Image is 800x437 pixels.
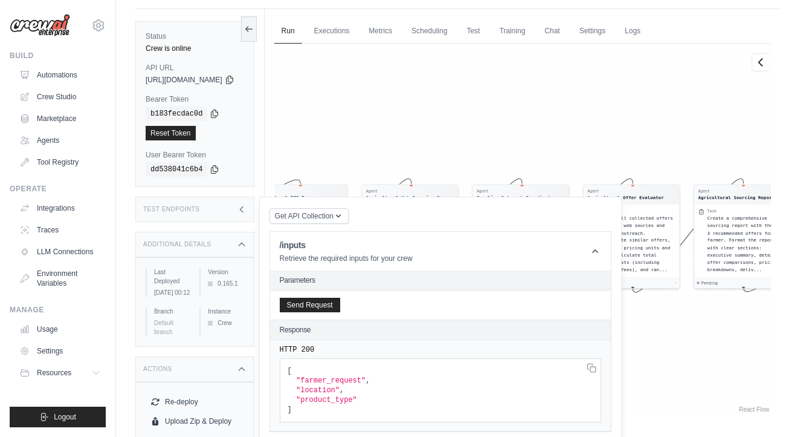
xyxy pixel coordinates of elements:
a: Marketplace [15,109,106,128]
label: API URL [146,63,244,73]
div: Create a comprehensive sourcing report with the top 3 recommended offers for the farmer. Format t... [707,214,786,274]
div: AgentSupplier Outreach CoordinatorTaskIdentify and compile contact information for pre-registered... [472,184,569,289]
span: ] [288,406,292,414]
p: Retrieve the required inputs for your crew [280,254,413,263]
label: User Bearer Token [146,150,244,160]
span: Create a comprehensive sourcing report with the top 3 recommended offers for the farmer. Format t... [707,215,783,272]
span: Logout [54,412,76,422]
span: , [340,386,344,395]
label: Branch [154,307,190,316]
label: Status [146,31,244,41]
div: Crew is online [146,44,244,53]
label: Version [208,268,244,277]
div: Agricultural Sourcing Reporter [698,194,780,201]
div: Agent [255,189,318,194]
button: Resources [15,363,106,383]
div: AgentAgricultural Offer EvaluatorTaskAnalyze all collected offers from both web sources and suppl... [582,184,680,289]
label: Last Deployed [154,268,190,286]
div: Operate [10,184,106,194]
a: Training [492,19,532,44]
div: Agricultural Web Sourcing Specialist [366,194,456,201]
div: Build [10,51,106,61]
span: "farmer_request" [296,376,366,385]
a: Scheduling [404,19,454,44]
div: Task [707,209,716,214]
a: Metrics [361,19,399,44]
span: [ [288,367,292,375]
h3: Test Endpoints [143,206,200,213]
div: - [674,280,677,286]
a: Automations [15,65,106,85]
h2: Parameters [280,275,601,285]
time: August 24, 2025 at 00:12 CAT [154,289,190,296]
a: Logs [618,19,648,44]
button: Logout [10,407,106,427]
div: Agricultural RFQ Parser [255,194,318,201]
a: Run [274,19,302,44]
pre: HTTP 200 [280,345,601,355]
h1: /inputs [280,239,413,251]
code: b183fecdac0d [146,107,207,121]
div: Agricultural Offer Evaluator [587,194,663,201]
button: Upload Zip & Deploy [146,412,244,431]
span: Get API Collection [275,211,334,221]
h2: Response [280,325,311,335]
div: Supplier Outreach Coordinator [477,194,556,201]
div: Crew [208,318,244,327]
div: Manage [10,305,106,315]
span: "location" [296,386,340,395]
span: [URL][DOMAIN_NAME] [146,75,222,85]
a: Usage [15,320,106,339]
span: Resources [37,368,71,378]
span: Analyze all collected offers from both web sources and supplier outreach. Deduplicate similar off... [596,215,673,272]
h3: Actions [143,366,172,373]
g: Edge from 4e9c11a8f4c88d0955839dc8c6403cfb to 39e38e8c768c3e062110334df16f9b75 [411,179,521,292]
div: Agent [698,189,780,194]
a: Settings [15,341,106,361]
a: Test [459,19,487,44]
a: Environment Variables [15,264,106,293]
a: Settings [572,19,613,44]
g: Edge from db84631105875ea777fca0a15a2efbf9 to 4e9c11a8f4c88d0955839dc8c6403cfb [300,179,411,292]
a: Executions [307,19,357,44]
a: Crew Studio [15,87,106,107]
div: Analyze all collected offers from both web sources and supplier outreach. Deduplicate similar off... [596,214,676,274]
div: AgentAgricultural Sourcing ReporterTaskCreate a comprehensive sourcing report with the top 3 reco... [694,184,791,289]
span: , [366,376,370,385]
button: Send Request [280,298,340,312]
iframe: Chat Widget [740,379,800,437]
span: "product_type" [296,396,357,404]
g: Edge from inputsNode to db84631105875ea777fca0a15a2efbf9 [205,180,300,229]
a: React Flow attribution [739,406,769,413]
button: Get API Collection [269,208,349,224]
code: dd538041c6b4 [146,162,207,177]
span: Default branch [154,320,173,335]
label: Instance [208,307,244,316]
div: 0.165.1 [208,279,244,288]
a: Reset Token [146,126,196,140]
a: Tool Registry [15,153,106,172]
g: Edge from 39e38e8c768c3e062110334df16f9b75 to bf79c0f1b74041cdc35a4e474ef4a522 [522,179,633,292]
div: Agent [587,189,663,194]
a: Chat [537,19,567,44]
a: LLM Connections [15,242,106,261]
g: Edge from bf79c0f1b74041cdc35a4e474ef4a522 to dd1fd266491078dcf02cf30b8732753e [633,179,743,292]
div: AgentAgricultural RFQ ParserParse the incoming farmer request "farmer Request" and extract struct... [250,184,347,289]
a: Agents [15,131,106,150]
label: Bearer Token [146,94,244,104]
div: Agent [366,189,456,194]
div: Agent [477,189,556,194]
img: Logo [10,14,70,37]
a: Traces [15,220,106,240]
div: AgentAgricultural Web Sourcing Spec...TaskSearch the internet for agricultural suppliers and pric... [361,184,459,296]
button: Re-deploy [146,392,244,412]
span: Pending [701,280,717,286]
h3: Additional Details [143,241,211,248]
a: Integrations [15,199,106,218]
